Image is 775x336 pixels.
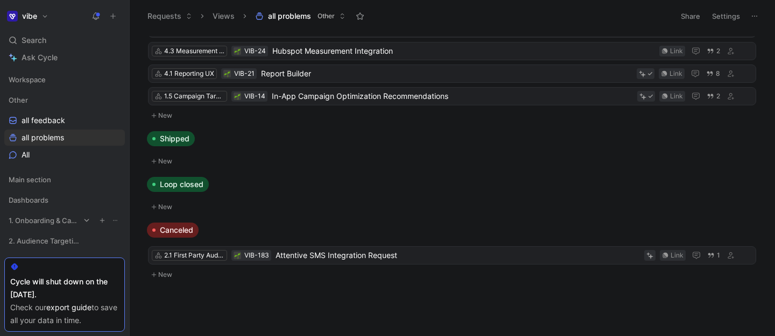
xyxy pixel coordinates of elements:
span: Report Builder [261,67,632,80]
span: Workspace [9,74,46,85]
div: Dashboards [4,192,125,208]
div: 1. Onboarding & Campaign Setup [4,212,125,232]
span: Loop closed [160,179,203,190]
button: New [147,109,757,122]
div: 2. Audience Targeting [4,233,125,252]
button: Settings [707,9,745,24]
button: 🌱 [223,70,231,77]
a: 4.1 Reporting UX🌱VIB-21Report BuilderLink8 [148,65,756,83]
div: Otherall feedbackall problemsAll [4,92,125,163]
div: Check our to save all your data in time. [10,301,119,327]
button: 🌱 [234,92,241,100]
button: 8 [704,68,722,80]
span: 1 [717,252,720,259]
span: Hubspot Measurement Integration [272,45,655,58]
button: 🌱 [234,252,241,259]
div: 4.3 Measurement Integration [164,46,224,56]
a: 2.1 First Party Audiences (web audiences, crm or cdp integrations)🌱VIB-183Attentive SMS Integrati... [148,246,756,264]
button: Requests [143,8,197,24]
span: Search [22,34,46,47]
span: In-App Campaign Optimization Recommendations [272,90,633,103]
span: All [22,149,30,160]
a: all feedback [4,112,125,128]
img: 🌱 [234,94,241,100]
div: CanceledNew [143,223,762,282]
div: VIB-14 [244,91,265,102]
div: 4.1 Reporting UX [164,68,214,79]
div: Link [670,46,683,56]
button: all problemsOther [250,8,350,24]
div: Workspace [4,72,125,88]
img: 🌱 [234,48,241,55]
div: ShippedNew [143,131,762,168]
button: 1 [705,249,722,261]
div: 2. Audience Targeting [4,233,125,249]
span: Other [9,95,28,105]
button: Shipped [147,131,195,146]
a: 4.3 Measurement Integration🌱VIB-24Hubspot Measurement IntegrationLink2 [148,42,756,60]
button: 2 [704,90,722,102]
span: Ask Cycle [22,51,58,64]
div: VIB-183 [244,250,269,261]
button: 🌱 [234,47,241,55]
span: Canceled [160,225,193,235]
button: New [147,201,757,213]
span: all problems [22,132,64,143]
div: 3. Creative & Vibe Studio [4,253,125,269]
span: 1. Onboarding & Campaign Setup [9,215,80,226]
button: Loop closed [147,177,209,192]
span: 2 [716,48,720,54]
div: 2.1 First Party Audiences (web audiences, crm or cdp integrations) [164,250,224,261]
a: 1.5 Campaign Targeting Setup🌱VIB-14In-App Campaign Optimization RecommendationsLink2 [148,87,756,105]
span: Dashboards [9,195,48,205]
img: vibe [7,11,18,22]
div: Link [670,68,682,79]
button: New [147,268,757,281]
div: 1. Onboarding & Campaign Setup [4,212,125,228]
span: 8 [716,70,720,77]
img: 🌱 [234,253,241,259]
button: New [147,155,757,168]
span: 2 [716,93,720,99]
span: all feedback [22,115,65,126]
div: 1.5 Campaign Targeting Setup [164,91,224,102]
div: Link [670,91,683,102]
span: Other [318,11,335,22]
div: VIB-24 [244,46,266,56]
button: Canceled [147,223,199,238]
a: Ask Cycle [4,49,125,66]
button: vibevibe [4,9,51,24]
a: export guide [46,303,91,312]
span: 3. Creative & Vibe Studio [9,256,82,267]
div: Cycle will shut down on the [DATE]. [10,275,119,301]
div: Dashboards [4,192,125,211]
span: Attentive SMS Integration Request [276,249,640,262]
h1: vibe [22,11,37,21]
span: Shipped [160,133,189,144]
div: Main section [4,171,125,191]
span: all problems [268,11,311,22]
div: Search [4,32,125,48]
div: Main section [4,171,125,188]
span: Main section [9,174,51,185]
button: 2 [704,45,722,57]
a: all problems [4,130,125,146]
div: Loop closedNew [143,177,762,214]
button: Views [208,8,239,24]
div: VIB-21 [234,68,255,79]
div: 3. Creative & Vibe Studio [4,253,125,273]
div: Link [671,250,684,261]
img: 🌱 [224,71,230,77]
div: Other [4,92,125,108]
button: Share [676,9,705,24]
span: 2. Audience Targeting [9,235,80,246]
a: All [4,147,125,163]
